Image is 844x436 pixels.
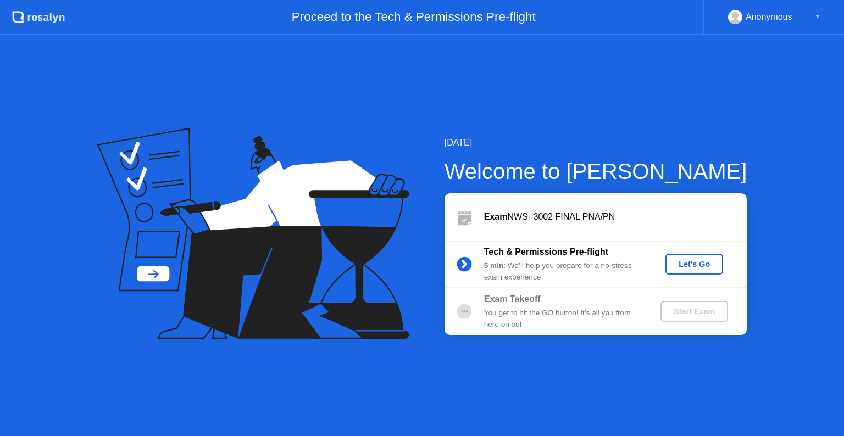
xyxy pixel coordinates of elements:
b: Exam Takeoff [484,294,541,304]
div: NWS- 3002 FINAL PNA/PN [484,210,747,223]
b: 5 min [484,261,504,270]
b: Exam [484,212,508,221]
div: Welcome to [PERSON_NAME] [445,155,747,188]
button: Let's Go [665,254,723,275]
b: Tech & Permissions Pre-flight [484,247,608,256]
div: Let's Go [670,260,719,269]
div: Anonymous [746,10,792,24]
div: You get to hit the GO button! It’s all you from here on out [484,308,642,330]
button: Start Exam [660,301,728,322]
div: [DATE] [445,136,747,149]
div: ▼ [815,10,820,24]
div: Start Exam [665,307,724,316]
div: : We’ll help you prepare for a no-stress exam experience [484,260,642,283]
